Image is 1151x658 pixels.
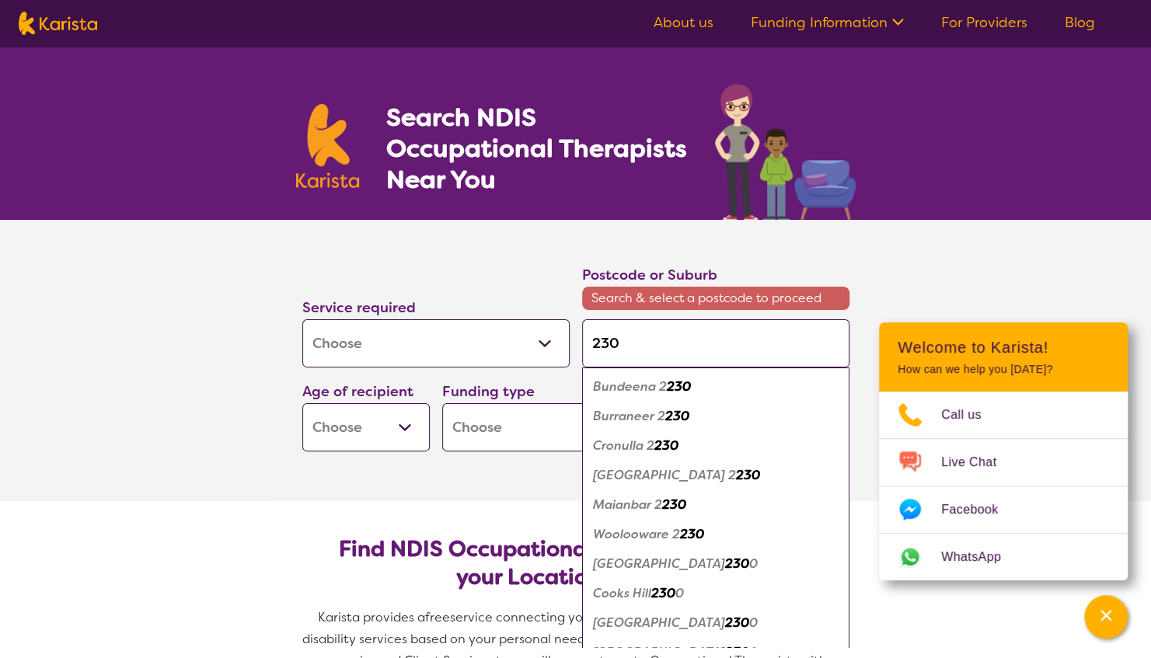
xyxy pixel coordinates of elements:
span: Live Chat [941,451,1015,474]
em: Cooks Hill [593,585,651,601]
div: Bar Beach 2300 [590,549,842,579]
span: Karista provides a [318,609,425,625]
a: About us [654,13,713,32]
label: Funding type [442,382,535,401]
em: 230 [665,408,689,424]
em: [GEOGRAPHIC_DATA] [593,614,725,631]
button: Channel Menu [1084,595,1128,639]
div: Woolooware 2230 [590,520,842,549]
em: Burraneer 2 [593,408,665,424]
em: Maianbar 2 [593,496,662,513]
div: Bundeena 2230 [590,372,842,402]
h2: Find NDIS Occupational Therapists based on your Location & Needs [315,535,837,591]
a: Funding Information [751,13,904,32]
div: Cooks Hill 2300 [590,579,842,608]
em: [GEOGRAPHIC_DATA] 2 [593,467,736,483]
input: Type [582,319,849,367]
div: Newcastle 2300 [590,608,842,638]
p: How can we help you [DATE]? [898,363,1109,376]
span: WhatsApp [941,545,1020,569]
div: Maianbar 2230 [590,490,842,520]
em: [GEOGRAPHIC_DATA] [593,555,725,572]
a: Web link opens in a new tab. [879,534,1128,580]
span: free [425,609,450,625]
div: Channel Menu [879,322,1128,580]
em: 0 [675,585,684,601]
em: 230 [667,378,691,395]
em: 230 [725,555,749,572]
div: Cronulla 2230 [590,431,842,461]
em: Bundeena 2 [593,378,667,395]
img: occupational-therapy [715,84,856,220]
em: 0 [749,555,758,572]
div: Burraneer 2230 [590,402,842,431]
span: Search & select a postcode to proceed [582,287,849,310]
em: 230 [725,614,749,631]
em: 230 [736,467,760,483]
img: Karista logo [19,12,97,35]
em: Cronulla 2 [593,437,654,454]
label: Postcode or Suburb [582,266,717,284]
label: Service required [302,298,416,317]
em: 230 [654,437,678,454]
img: Karista logo [296,104,360,188]
em: 0 [749,614,758,631]
h1: Search NDIS Occupational Therapists Near You [385,102,688,195]
span: Call us [941,403,1000,426]
a: Blog [1065,13,1095,32]
div: Greenhills Beach 2230 [590,461,842,490]
span: Facebook [941,498,1017,521]
em: 230 [680,526,704,542]
label: Age of recipient [302,382,413,401]
a: For Providers [941,13,1027,32]
em: 230 [651,585,675,601]
h2: Welcome to Karista! [898,338,1109,357]
em: 230 [662,496,686,513]
em: Woolooware 2 [593,526,680,542]
ul: Choose channel [879,392,1128,580]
